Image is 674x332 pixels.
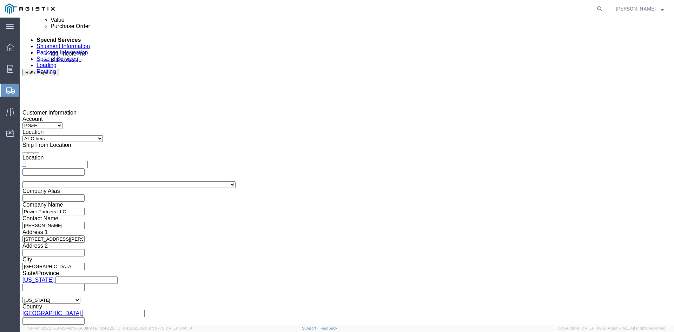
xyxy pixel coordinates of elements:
[20,18,674,325] iframe: FS Legacy Container
[165,326,192,330] span: [DATE] 10:40:19
[118,326,192,330] span: Client: 2025.16.0-8fc0770
[86,326,114,330] span: [DATE] 10:42:29
[302,326,319,330] a: Support
[615,5,664,13] button: [PERSON_NAME]
[557,325,666,331] span: Copyright © [DATE]-[DATE] Agistix Inc., All Rights Reserved
[616,5,656,13] span: Amanda Brown
[319,326,337,330] a: Feedback
[5,4,55,14] img: logo
[28,326,114,330] span: Server: 2025.16.0-9544af67660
